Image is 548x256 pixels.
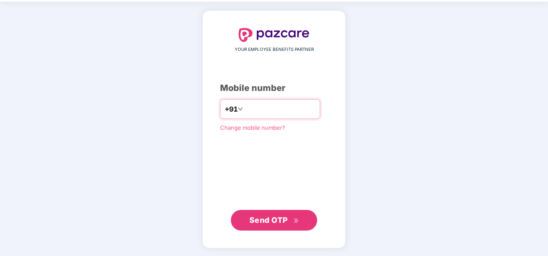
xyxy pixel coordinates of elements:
[293,218,299,224] span: double-right
[220,124,285,131] a: Change mobile number?
[231,210,317,231] button: Send OTPdouble-right
[249,215,288,225] span: Send OTP
[220,81,328,95] div: Mobile number
[235,46,314,53] span: YOUR EMPLOYEE BENEFITS PARTNER
[238,106,243,112] span: down
[239,28,309,42] img: logo
[225,104,238,115] span: +91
